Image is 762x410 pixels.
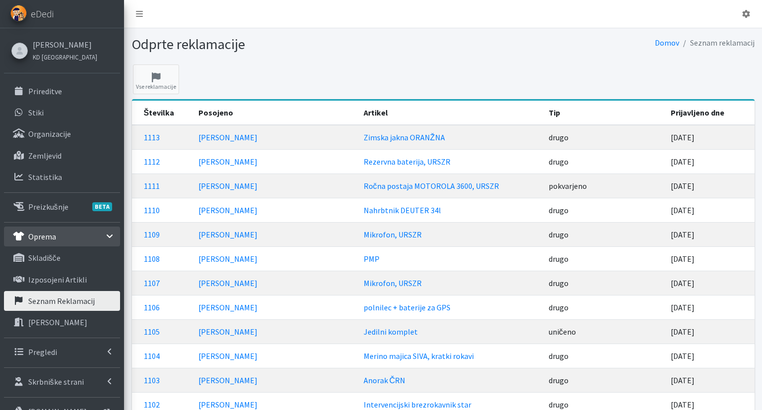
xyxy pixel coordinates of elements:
[28,129,71,139] p: Organizacije
[92,202,112,211] span: BETA
[543,101,665,125] th: Tip
[28,86,62,96] p: Prireditve
[665,271,755,295] td: [DATE]
[4,124,120,144] a: Organizacije
[28,202,68,212] p: Preizkušnje
[4,197,120,217] a: PreizkušnjeBETA
[4,291,120,311] a: Seznam reklamacij
[364,230,422,239] a: Mikrofon, URSZR
[665,222,755,246] td: [DATE]
[198,302,257,312] a: [PERSON_NAME]
[665,125,755,150] td: [DATE]
[198,254,257,264] a: [PERSON_NAME]
[364,205,441,215] a: Nahrbtnik DEUTER 34l
[198,205,257,215] a: [PERSON_NAME]
[4,312,120,332] a: [PERSON_NAME]
[364,157,450,167] a: Rezervna baterija, URSZR
[364,375,406,385] a: Anorak ČRN
[132,101,193,125] th: Številka
[364,132,445,142] a: Zimska jakna ORANŽNA
[28,377,84,387] p: Skrbniške strani
[665,101,755,125] th: Prijavljeno dne
[198,375,257,385] a: [PERSON_NAME]
[31,6,54,21] span: eDedi
[4,372,120,392] a: Skrbniške strani
[198,351,257,361] a: [PERSON_NAME]
[543,198,665,222] td: drugo
[198,230,257,239] a: [PERSON_NAME]
[144,278,160,288] a: 1107
[364,400,471,410] a: Intervencijski brezrokavnik star
[28,151,62,161] p: Zemljevid
[665,344,755,368] td: [DATE]
[28,317,87,327] p: [PERSON_NAME]
[144,205,160,215] a: 1110
[198,278,257,288] a: [PERSON_NAME]
[28,253,61,263] p: skladišče
[192,101,358,125] th: Posojeno
[144,230,160,239] a: 1109
[4,342,120,362] a: Pregledi
[144,375,160,385] a: 1103
[198,157,257,167] a: [PERSON_NAME]
[543,174,665,198] td: pokvarjeno
[543,149,665,174] td: drugo
[144,181,160,191] a: 1111
[144,132,160,142] a: 1113
[543,368,665,392] td: drugo
[28,172,62,182] p: Statistika
[543,319,665,344] td: uničeno
[144,157,160,167] a: 1112
[543,271,665,295] td: drugo
[198,181,257,191] a: [PERSON_NAME]
[543,222,665,246] td: drugo
[33,53,97,61] small: KD [GEOGRAPHIC_DATA]
[665,368,755,392] td: [DATE]
[543,344,665,368] td: drugo
[28,108,44,117] p: Stiki
[364,278,422,288] a: Mikrofon, URSZR
[665,246,755,271] td: [DATE]
[4,227,120,246] a: Oprema
[4,103,120,122] a: Stiki
[144,254,160,264] a: 1108
[364,254,380,264] a: PMP
[4,81,120,101] a: Prireditve
[4,146,120,166] a: Zemljevid
[144,302,160,312] a: 1106
[364,351,474,361] a: Merino majica SIVA, kratki rokavi
[665,149,755,174] td: [DATE]
[543,246,665,271] td: drugo
[679,36,755,50] li: Seznam reklamacij
[665,198,755,222] td: [DATE]
[28,347,57,357] p: Pregledi
[364,181,499,191] a: Ročna postaja MOTOROLA 3600, URSZR
[4,167,120,187] a: Statistika
[33,51,97,62] a: KD [GEOGRAPHIC_DATA]
[655,38,679,48] a: Domov
[28,296,95,306] p: Seznam reklamacij
[364,302,450,312] a: polnilec + baterije za GPS
[133,64,179,94] a: Vse reklamacije
[665,319,755,344] td: [DATE]
[4,248,120,268] a: skladišče
[543,295,665,319] td: drugo
[665,295,755,319] td: [DATE]
[543,125,665,150] td: drugo
[198,400,257,410] a: [PERSON_NAME]
[198,327,257,337] a: [PERSON_NAME]
[4,270,120,290] a: Izposojeni artikli
[132,36,440,53] h1: Odprte reklamacije
[28,232,56,241] p: Oprema
[33,39,97,51] a: [PERSON_NAME]
[144,400,160,410] a: 1102
[198,132,257,142] a: [PERSON_NAME]
[358,101,543,125] th: Artikel
[665,174,755,198] td: [DATE]
[144,327,160,337] a: 1105
[28,275,87,285] p: Izposojeni artikli
[364,327,418,337] a: Jedilni komplet
[144,351,160,361] a: 1104
[10,5,27,21] img: eDedi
